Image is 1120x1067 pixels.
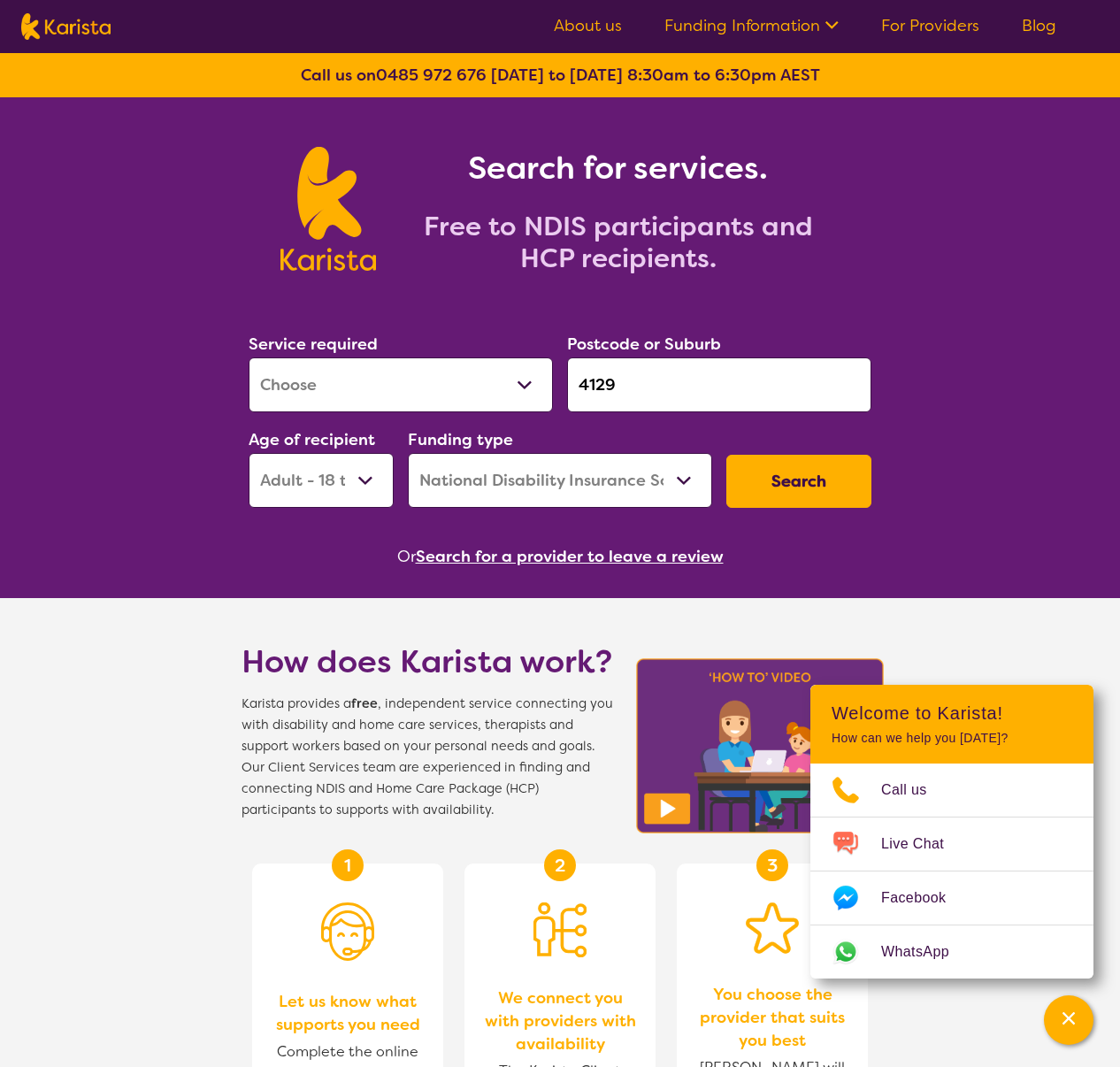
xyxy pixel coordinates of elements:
img: Karista logo [21,13,111,40]
a: About us [554,15,622,36]
h2: Welcome to Karista! [832,702,1072,724]
div: Channel Menu [810,685,1093,979]
span: Live Chat [881,831,965,857]
b: free [351,695,378,712]
h2: Free to NDIS participants and HCP recipients. [397,211,840,274]
label: Postcode or Suburb [567,334,721,355]
a: Blog [1022,15,1056,36]
button: Search [726,455,871,508]
div: 3 [756,849,788,881]
a: For Providers [881,15,979,36]
b: Call us on [DATE] to [DATE] 8:30am to 6:30pm AEST [301,65,820,86]
img: Karista logo [280,147,375,271]
button: Channel Menu [1044,995,1093,1045]
span: Let us know what supports you need [270,990,426,1036]
span: You choose the provider that suits you best [694,983,850,1052]
ul: Choose channel [810,764,1093,979]
h1: Search for services. [397,147,840,189]
img: Person with headset icon [321,902,374,961]
button: Search for a provider to leave a review [416,543,724,570]
span: WhatsApp [881,939,970,965]
span: Call us [881,777,948,803]
span: Facebook [881,885,967,911]
img: Karista video [631,653,889,839]
span: We connect you with providers with availability [482,986,638,1055]
label: Funding type [408,429,513,450]
span: Karista provides a , independent service connecting you with disability and home care services, t... [242,694,613,821]
div: 2 [544,849,576,881]
label: Service required [249,334,378,355]
label: Age of recipient [249,429,375,450]
img: Star icon [746,902,799,954]
span: Or [397,543,416,570]
a: Funding Information [664,15,839,36]
a: Web link opens in a new tab. [810,925,1093,979]
div: 1 [332,849,364,881]
h1: How does Karista work? [242,641,613,683]
a: 0485 972 676 [376,65,487,86]
p: How can we help you [DATE]? [832,731,1072,746]
img: Person being matched to services icon [533,902,587,957]
input: Type [567,357,871,412]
